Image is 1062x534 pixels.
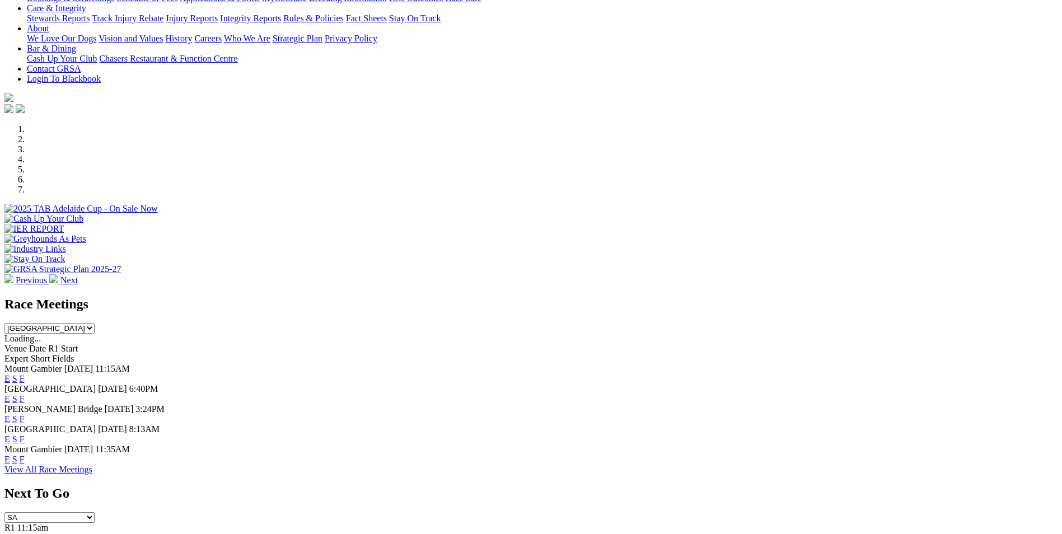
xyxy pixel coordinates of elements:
[12,374,17,383] a: S
[4,424,96,434] span: [GEOGRAPHIC_DATA]
[165,34,192,43] a: History
[20,455,25,464] a: F
[20,434,25,444] a: F
[4,414,10,424] a: E
[105,404,134,414] span: [DATE]
[27,3,86,13] a: Care & Integrity
[27,34,96,43] a: We Love Our Dogs
[4,455,10,464] a: E
[4,244,66,254] img: Industry Links
[99,54,237,63] a: Chasers Restaurant & Function Centre
[27,54,1058,64] div: Bar & Dining
[27,54,97,63] a: Cash Up Your Club
[27,74,101,83] a: Login To Blackbook
[4,264,121,274] img: GRSA Strategic Plan 2025-27
[49,275,78,285] a: Next
[4,486,1058,501] h2: Next To Go
[95,364,130,373] span: 11:15AM
[4,234,86,244] img: Greyhounds As Pets
[49,274,58,283] img: chevron-right-pager-white.svg
[16,275,47,285] span: Previous
[325,34,377,43] a: Privacy Policy
[27,44,76,53] a: Bar & Dining
[220,13,281,23] a: Integrity Reports
[20,374,25,383] a: F
[4,444,62,454] span: Mount Gambier
[4,384,96,394] span: [GEOGRAPHIC_DATA]
[4,434,10,444] a: E
[92,13,163,23] a: Track Injury Rebate
[4,224,64,234] img: IER REPORT
[273,34,322,43] a: Strategic Plan
[27,13,90,23] a: Stewards Reports
[4,274,13,283] img: chevron-left-pager-white.svg
[4,275,49,285] a: Previous
[4,214,83,224] img: Cash Up Your Club
[20,414,25,424] a: F
[194,34,222,43] a: Careers
[12,394,17,404] a: S
[4,104,13,113] img: facebook.svg
[95,444,130,454] span: 11:35AM
[99,34,163,43] a: Vision and Values
[31,354,50,363] span: Short
[4,344,27,353] span: Venue
[4,465,92,474] a: View All Race Meetings
[224,34,270,43] a: Who We Are
[389,13,441,23] a: Stay On Track
[27,13,1058,24] div: Care & Integrity
[98,424,127,434] span: [DATE]
[60,275,78,285] span: Next
[29,344,46,353] span: Date
[4,374,10,383] a: E
[4,354,29,363] span: Expert
[4,334,41,343] span: Loading...
[27,64,81,73] a: Contact GRSA
[4,297,1058,312] h2: Race Meetings
[12,434,17,444] a: S
[129,384,158,394] span: 6:40PM
[27,24,49,33] a: About
[4,93,13,102] img: logo-grsa-white.png
[4,204,158,214] img: 2025 TAB Adelaide Cup - On Sale Now
[4,404,102,414] span: [PERSON_NAME] Bridge
[166,13,218,23] a: Injury Reports
[98,384,127,394] span: [DATE]
[20,394,25,404] a: F
[17,523,48,532] span: 11:15am
[16,104,25,113] img: twitter.svg
[4,394,10,404] a: E
[283,13,344,23] a: Rules & Policies
[48,344,78,353] span: R1 Start
[4,254,65,264] img: Stay On Track
[4,523,15,532] span: R1
[64,444,93,454] span: [DATE]
[12,455,17,464] a: S
[27,34,1058,44] div: About
[346,13,387,23] a: Fact Sheets
[52,354,74,363] span: Fields
[135,404,165,414] span: 3:24PM
[4,364,62,373] span: Mount Gambier
[129,424,160,434] span: 8:13AM
[12,414,17,424] a: S
[64,364,93,373] span: [DATE]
